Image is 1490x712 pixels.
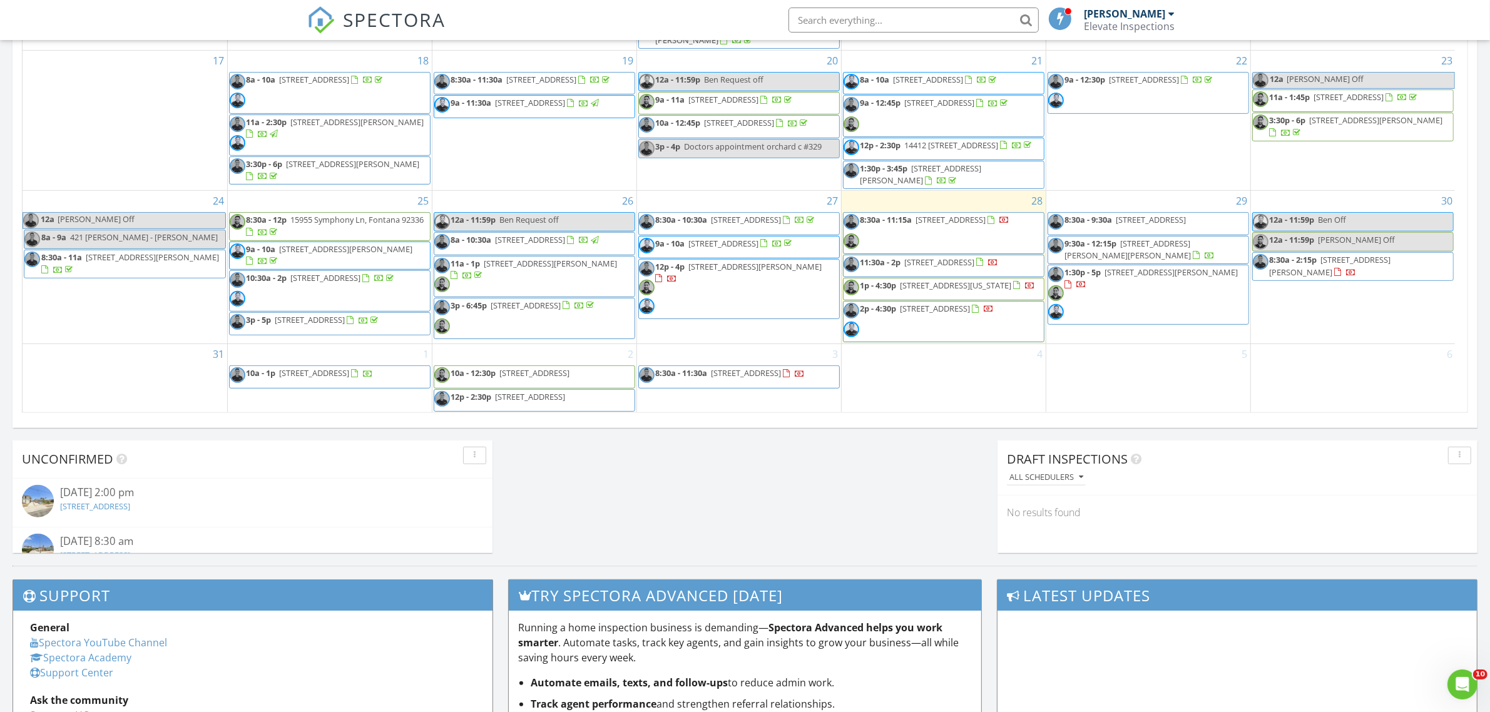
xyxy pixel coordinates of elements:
a: 11a - 1p [STREET_ADDRESS][PERSON_NAME] [451,258,618,281]
a: 3:30p - 6p [STREET_ADDRESS][PERSON_NAME] [1270,114,1443,138]
span: [STREET_ADDRESS][PERSON_NAME] [280,243,413,255]
img: walter_bw_2.jpg [1253,91,1268,107]
span: [STREET_ADDRESS][PERSON_NAME] [484,258,618,269]
a: 1:30p - 5p [STREET_ADDRESS][PERSON_NAME] [1065,267,1238,290]
strong: Automate emails, texts, and follow-ups [531,676,728,689]
div: No results found [998,496,1477,529]
a: Go to August 23, 2025 [1439,51,1455,71]
img: img_9774_bw.jpg [1048,93,1064,108]
span: 8a - 10:30a [451,234,492,245]
a: Go to August 17, 2025 [211,51,227,71]
td: Go to August 20, 2025 [636,51,841,191]
a: SPECTORA [307,17,446,43]
img: david_bw.jpg [24,231,40,247]
img: david_bw.jpg [230,367,245,383]
span: [STREET_ADDRESS][PERSON_NAME] [291,116,424,128]
span: 8:30a - 11:30a [451,74,503,85]
td: Go to August 31, 2025 [23,344,227,413]
img: walter_bw_2.jpg [844,280,859,295]
a: 10a - 12:45p [STREET_ADDRESS] [656,117,810,128]
span: 10:30a - 2p [247,272,287,283]
span: 8:30a - 11:30a [656,367,708,379]
a: 3p - 5p [STREET_ADDRESS] [247,314,381,325]
a: Go to August 30, 2025 [1439,191,1455,211]
img: david_bw.jpg [844,97,859,113]
a: 8:30a - 11:30a [STREET_ADDRESS] [638,365,840,388]
span: [STREET_ADDRESS][PERSON_NAME] [689,261,822,272]
td: Go to August 25, 2025 [227,191,432,344]
a: Go to August 29, 2025 [1234,191,1250,211]
img: david_bw.jpg [639,261,655,277]
a: 8:30a - 11a [STREET_ADDRESS][PERSON_NAME] [24,250,226,278]
span: [STREET_ADDRESS][PERSON_NAME] [1310,114,1443,126]
a: 12p - 4p [STREET_ADDRESS][PERSON_NAME] [656,261,822,284]
span: 9a - 11:30a [451,97,492,108]
span: [STREET_ADDRESS][PERSON_NAME][PERSON_NAME] [1065,238,1191,261]
span: 11a - 1p [451,258,481,269]
a: 3p - 5p [STREET_ADDRESS] [229,312,431,335]
img: img_9774_bw.jpg [1048,304,1064,320]
span: [STREET_ADDRESS] [905,97,975,108]
img: david_bw.jpg [1048,214,1064,230]
strong: Spectora Advanced helps you work smarter [518,621,942,649]
a: Go to August 25, 2025 [416,191,432,211]
img: img_9774_bw.jpg [844,140,859,155]
a: Go to August 31, 2025 [211,344,227,364]
span: [STREET_ADDRESS] [280,74,350,85]
strong: Track agent performance [531,697,656,711]
a: 8:30a - 11:15a [STREET_ADDRESS] [860,214,1010,225]
span: 3p - 4p [656,141,681,152]
span: 12a [1270,73,1285,88]
div: All schedulers [1009,473,1083,482]
span: 8:30a - 12p [247,214,287,225]
a: 11a - 1:45p [STREET_ADDRESS] [1270,91,1420,103]
span: [STREET_ADDRESS] [496,97,566,108]
a: 8:30a - 9:30a [STREET_ADDRESS] [1048,212,1249,235]
a: 11a - 1:45p [STREET_ADDRESS] [1252,89,1454,112]
img: img_9774_bw.jpg [434,97,450,113]
span: [PERSON_NAME] Off [58,213,135,225]
a: 9a - 11:30a [STREET_ADDRESS] [451,97,601,108]
a: 10a - 1p [STREET_ADDRESS] [247,367,374,379]
a: 9a - 12:45p [STREET_ADDRESS] [860,97,1011,108]
span: [STREET_ADDRESS] [689,238,759,249]
span: 9a - 12:45p [860,97,901,108]
img: walter_bw_2.jpg [434,367,450,383]
img: walter_bw_2.jpg [1253,234,1268,250]
td: Go to August 24, 2025 [23,191,227,344]
li: and strengthen referral relationships. [531,696,971,711]
a: 1p - 4:30p [STREET_ADDRESS][US_STATE] [843,278,1044,300]
a: 9a - 11a [STREET_ADDRESS] [638,92,840,114]
strong: General [30,621,69,634]
a: 8:30a - 12p 15955 Symphony Ln, Fontana 92336 [247,214,424,237]
a: 10a - 1p [STREET_ADDRESS] [229,365,431,388]
img: david_bw.jpg [1253,73,1268,88]
a: 3:30p - 6p [STREET_ADDRESS][PERSON_NAME][PERSON_NAME] [656,23,829,46]
span: 9a - 11a [656,94,685,105]
span: 12p - 2:30p [860,140,901,151]
img: img_9774_bw.jpg [844,74,859,89]
span: 8:30a - 11:15a [860,214,912,225]
span: 11:30a - 2p [860,257,901,268]
a: Go to August 22, 2025 [1234,51,1250,71]
a: 1:30p - 5p [STREET_ADDRESS][PERSON_NAME] [1048,265,1249,325]
span: [PERSON_NAME] Off [1287,73,1364,84]
a: 9a - 12:30p [STREET_ADDRESS] [1065,74,1215,85]
span: 1:30p - 3:45p [860,163,908,174]
a: 11:30a - 2p [STREET_ADDRESS] [843,255,1044,277]
span: [STREET_ADDRESS] [712,214,782,225]
a: Spectora YouTube Channel [30,636,167,649]
a: Go to August 21, 2025 [1029,51,1046,71]
a: [DATE] 2:00 pm [STREET_ADDRESS] [22,485,483,521]
a: Go to August 27, 2025 [825,191,841,211]
img: david_bw.jpg [434,391,450,407]
img: streetview [22,534,54,566]
td: Go to September 6, 2025 [1250,344,1455,413]
img: david_bw.jpg [639,367,655,383]
span: [STREET_ADDRESS] [491,300,561,311]
span: 9a - 12:30p [1065,74,1106,85]
td: Go to August 21, 2025 [841,51,1046,191]
span: 8:30a - 2:15p [1270,254,1317,265]
a: 12p - 2:30p 14412 [STREET_ADDRESS] [843,138,1044,160]
span: [STREET_ADDRESS][PERSON_NAME] [860,163,982,186]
